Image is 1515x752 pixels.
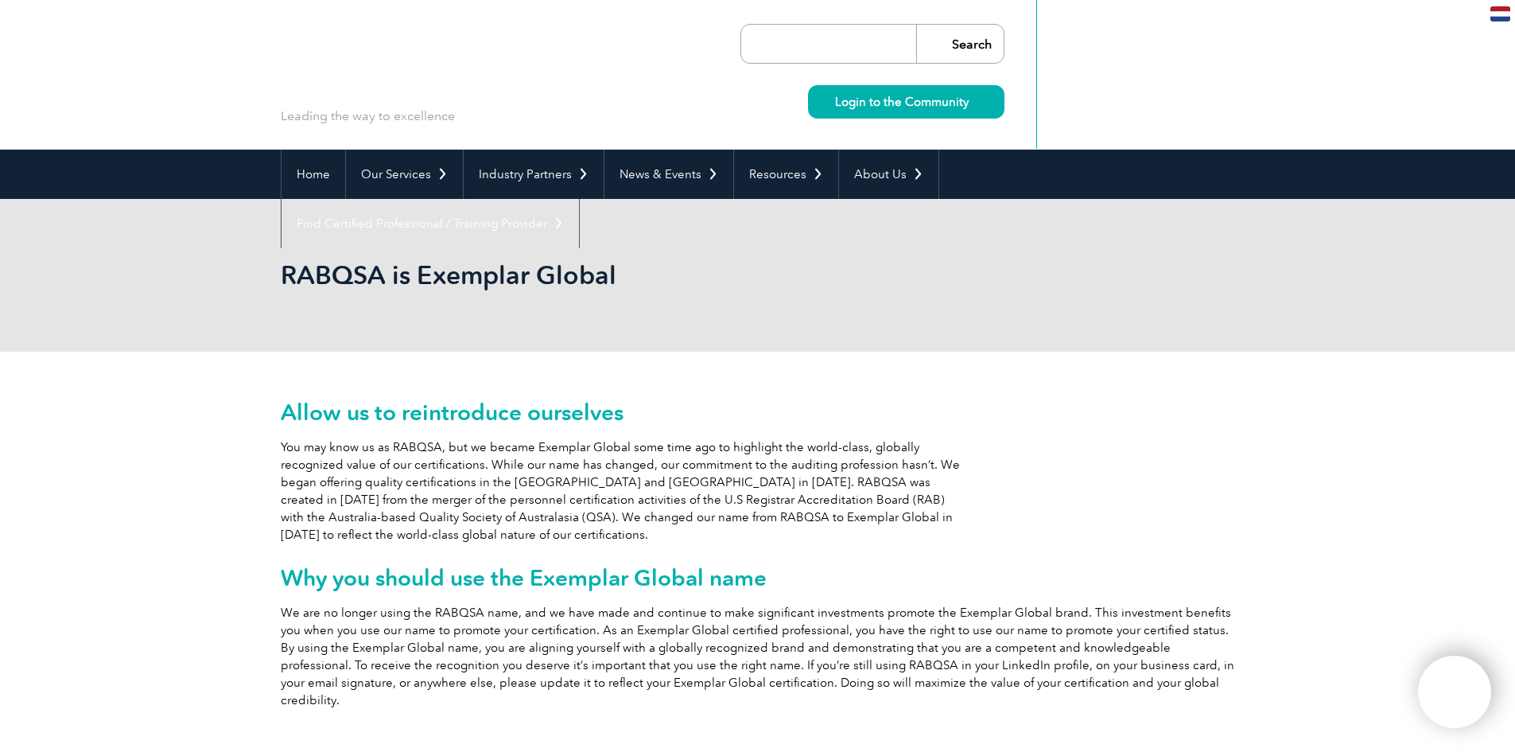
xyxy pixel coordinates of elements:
a: Industry Partners [464,150,604,199]
img: svg+xml;nitro-empty-id=MzU1OjIyMw==-1;base64,PHN2ZyB2aWV3Qm94PSIwIDAgMTEgMTEiIHdpZHRoPSIxMSIgaGVp... [969,97,977,106]
p: You may know us as RABQSA, but we became Exemplar Global some time ago to highlight the world-cla... [281,438,1235,544]
a: Login to the Community [808,85,1004,119]
a: About Us [839,150,938,199]
input: Search [916,25,1004,63]
a: Resources [734,150,838,199]
h2: RABQSA is Exemplar Global [281,263,949,288]
a: Home [282,150,345,199]
a: News & Events [604,150,733,199]
h2: Why you should use the Exemplar Global name [281,565,1235,590]
p: Leading the way to excellence [281,107,455,125]
a: Find Certified Professional / Training Provider [282,199,579,248]
h2: Allow us to reintroduce ourselves [281,399,1235,425]
a: Our Services [346,150,463,199]
p: We are no longer using the RABQSA name, and we have made and continue to make significant investm... [281,604,1235,709]
img: nl [1490,6,1510,21]
img: svg+xml;nitro-empty-id=MTMyOToxMTY=-1;base64,PHN2ZyB2aWV3Qm94PSIwIDAgNDAwIDQwMCIgd2lkdGg9IjQwMCIg... [1435,672,1474,712]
